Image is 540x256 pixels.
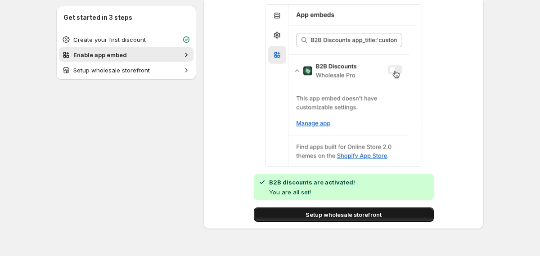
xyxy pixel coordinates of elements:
button: Setup wholesale storefront [254,207,434,222]
span: Setup wholesale storefront [306,210,382,219]
img: Wholesale Pro app embed [265,4,422,167]
h2: Get started in 3 steps [63,13,189,22]
h2: B2B discounts are activated! [269,178,355,187]
span: Enable app embed [73,51,127,58]
span: Create your first discount [73,36,146,43]
span: Setup wholesale storefront [73,67,150,74]
p: You are all set! [269,188,355,197]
